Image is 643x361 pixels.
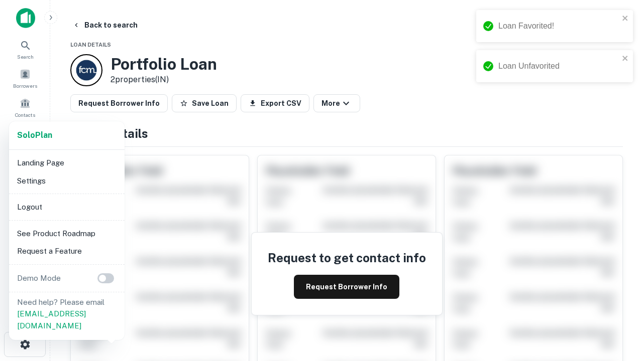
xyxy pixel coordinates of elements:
p: Demo Mode [13,272,65,284]
button: close [622,14,629,24]
iframe: Chat Widget [593,249,643,297]
strong: Solo Plan [17,130,52,140]
p: Need help? Please email [17,296,117,332]
li: Logout [13,198,121,216]
div: Loan Favorited! [498,20,619,32]
a: [EMAIL_ADDRESS][DOMAIN_NAME] [17,309,86,330]
a: SoloPlan [17,129,52,141]
div: Loan Unfavorited [498,60,619,72]
li: See Product Roadmap [13,225,121,243]
li: Landing Page [13,154,121,172]
button: close [622,54,629,64]
li: Request a Feature [13,242,121,260]
li: Settings [13,172,121,190]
